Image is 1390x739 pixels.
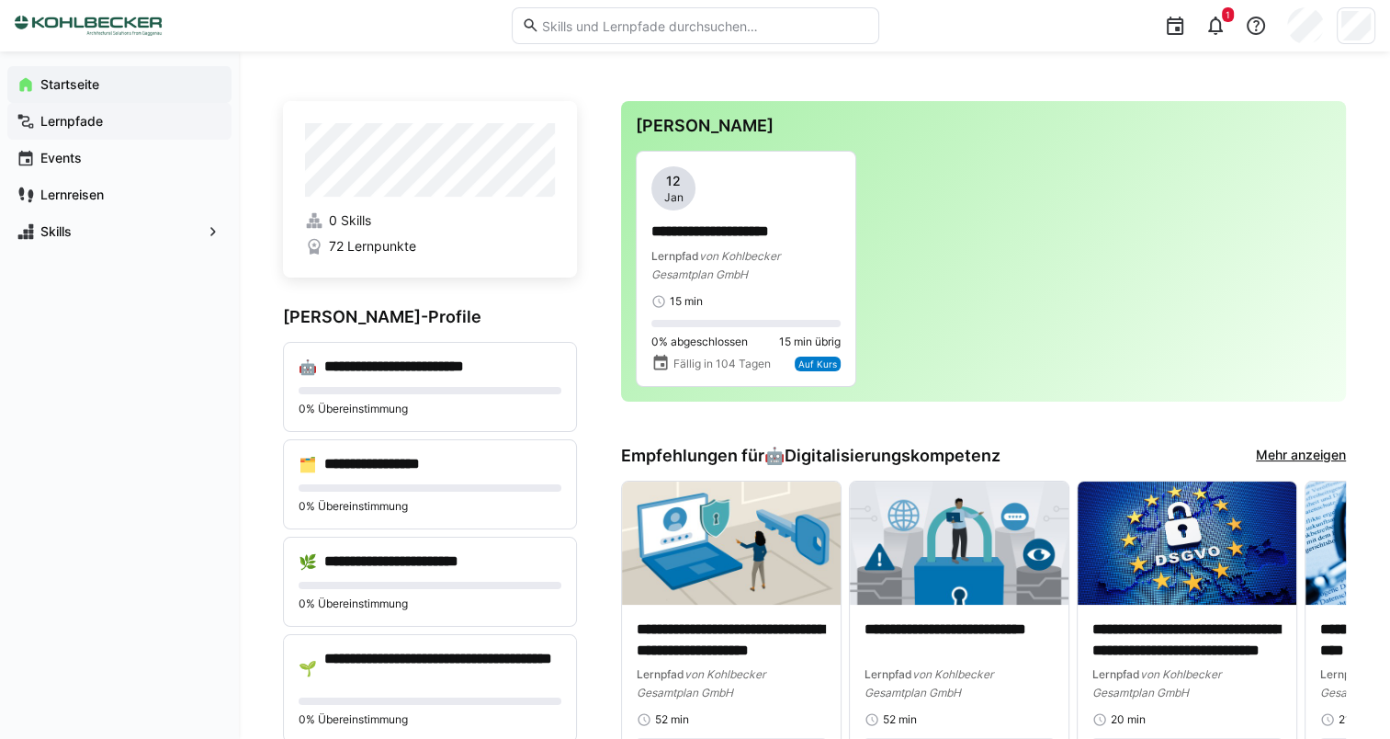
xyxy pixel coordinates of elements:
span: Lernpfad [1092,667,1140,681]
span: Auf Kurs [798,358,837,369]
img: image [1078,482,1296,605]
span: Lernpfad [651,249,699,263]
span: 72 Lernpunkte [329,237,416,256]
span: Lernpfad [1320,667,1368,681]
span: von Kohlbecker Gesamtplan GmbH [865,667,993,699]
span: 0 Skills [329,211,371,230]
span: Lernpfad [637,667,684,681]
span: von Kohlbecker Gesamtplan GmbH [637,667,765,699]
h3: [PERSON_NAME]-Profile [283,307,577,327]
h3: [PERSON_NAME] [636,116,1331,136]
span: 52 min [883,712,917,727]
img: image [850,482,1068,605]
a: 0 Skills [305,211,555,230]
div: 🌿 [299,552,317,571]
p: 0% Übereinstimmung [299,499,561,514]
p: 0% Übereinstimmung [299,402,561,416]
h3: Empfehlungen für [621,446,1000,466]
div: 🌱 [299,659,317,677]
span: 0% abgeschlossen [651,335,748,349]
span: 1 [1226,9,1230,20]
span: Lernpfad [865,667,912,681]
span: 12 [666,172,681,190]
a: Mehr anzeigen [1256,446,1346,466]
span: 52 min [655,712,689,727]
p: 0% Übereinstimmung [299,597,561,611]
span: 15 min übrig [779,335,841,349]
img: image [622,482,841,605]
span: 20 min [1111,712,1146,727]
span: 21 min [1339,712,1372,727]
span: Fällig in 104 Tagen [673,357,771,371]
span: von Kohlbecker Gesamtplan GmbH [651,249,780,281]
div: 🤖 [299,358,317,376]
span: 15 min [670,294,703,309]
span: Jan [664,190,684,205]
span: Digitalisierungskompetenz [785,446,1000,466]
span: von Kohlbecker Gesamtplan GmbH [1092,667,1221,699]
p: 0% Übereinstimmung [299,712,561,727]
div: 🤖 [764,446,1000,466]
input: Skills und Lernpfade durchsuchen… [539,17,868,34]
div: 🗂️ [299,455,317,473]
